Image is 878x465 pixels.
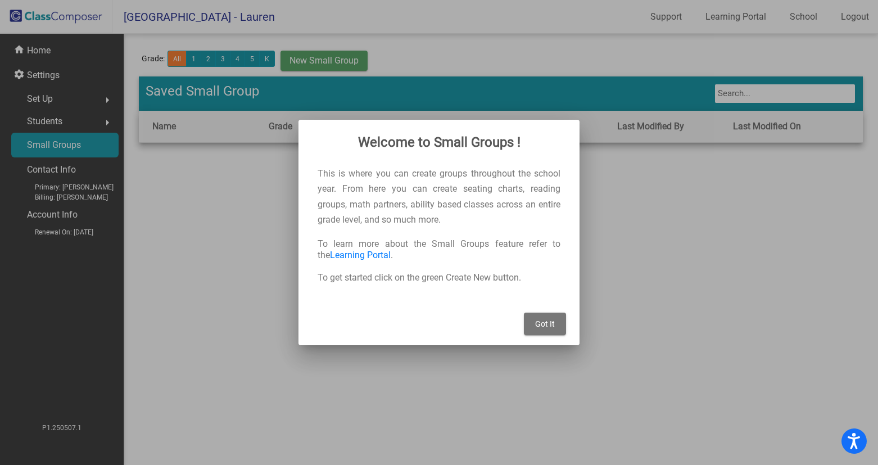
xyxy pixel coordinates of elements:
[318,238,560,261] p: To learn more about the Small Groups feature refer to the .
[318,272,560,283] p: To get started click on the green Create New button.
[535,319,555,328] span: Got It
[330,250,391,260] a: Learning Portal
[524,313,566,335] button: Got It
[312,133,566,151] h2: Welcome to Small Groups !
[318,166,560,227] p: This is where you can create groups throughout the school year. From here you can create seating ...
